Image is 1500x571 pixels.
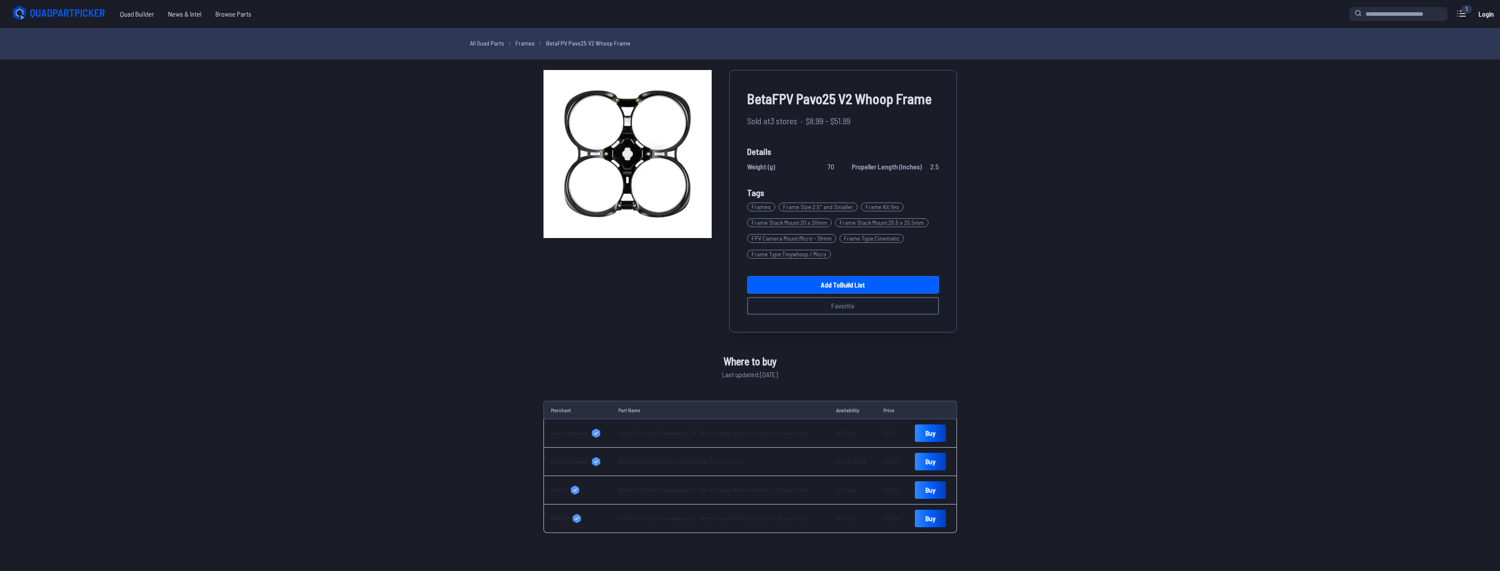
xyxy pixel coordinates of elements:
[611,401,829,419] td: Part Name
[835,215,932,231] a: Frame Stack Mount:25.5 x 25.5mm
[747,114,797,127] span: Sold at 3 stores
[551,514,605,523] a: WREKD
[915,424,946,442] a: Buy
[806,114,851,127] span: $8.99 - $51.99
[852,161,922,172] span: Propeller Length (Inches)
[861,203,904,211] span: Frame Kit : Yes
[876,401,908,419] td: Price
[747,246,834,262] a: Frame Type:Tinywhoop / Micro
[551,457,605,466] a: RaceDayQuads
[747,250,831,259] span: Frame Type : Tinywhoop / Micro
[618,515,808,522] a: BetaFPV Pavo25 Cinewhoop 2.5" Micro Frame Without Carbon - Choose Color
[161,5,208,23] a: News & Intel
[747,215,835,231] a: Frame Stack Mount:20 x 20mm
[724,354,776,369] span: Where to buy
[551,514,569,523] span: WREKD
[546,39,630,48] a: BetaFPV Pavo25 V2 Whoop Frame
[915,481,946,499] a: Buy
[515,39,535,48] a: Frames
[1475,5,1496,23] a: Login
[876,504,908,533] td: $8.99
[747,297,939,315] button: Favorite
[876,476,908,504] td: $8.99
[618,429,808,437] a: BetaFPV Pavo25 Cinewhoop 2.5" Micro Frame Without Carbon - Choose Color
[618,486,808,494] a: BetaFPV Pavo25 Cinewhoop 2.5" Micro Frame Without Carbon - Choose Color
[747,231,840,246] a: FPV Camera Mount:Micro - 19mm
[747,187,764,198] span: Tags
[747,145,939,158] span: Details
[876,419,908,448] td: $8.99
[544,401,612,419] td: Merchant
[208,5,258,23] a: Browse Parts
[828,161,834,172] span: 70
[915,510,946,527] a: Buy
[747,203,775,211] span: Frames
[551,457,588,466] span: RaceDayQuads
[544,70,712,238] img: image
[840,231,907,246] a: Frame Type:Cinematic
[113,5,161,23] a: Quad Builder
[876,448,908,476] td: $51.99
[829,401,876,419] td: Availability
[551,429,605,438] a: RaceDayQuads
[747,276,939,294] a: Add toBuild List
[861,199,907,215] a: Frame Kit:Yes
[747,88,939,109] span: BetaFPV Pavo25 V2 Whoop Frame
[1461,5,1472,14] div: 1
[829,476,876,504] td: In Stock
[915,453,946,470] a: Buy
[829,419,876,448] td: In Stock
[930,161,939,172] span: 2.5
[618,458,742,465] a: BetaFPV Pavo25 V2 Brusless Whoop Frame - Grey
[779,203,858,211] span: Frame Size : 2.5" and Smaller
[551,486,567,494] span: Five33
[829,504,876,533] td: In Stock
[779,199,861,215] a: Frame Size:2.5" and Smaller
[470,39,504,48] a: All Quad Parts
[829,448,876,476] td: Out Of Stock
[722,369,778,380] span: Last updated: [DATE]
[747,199,779,215] a: Frames
[551,486,605,494] a: Five33
[747,234,836,243] span: FPV Camera Mount : Micro - 19mm
[747,218,832,227] span: Frame Stack Mount : 20 x 20mm
[551,429,588,438] span: RaceDayQuads
[835,218,928,227] span: Frame Stack Mount : 25.5 x 25.5mm
[747,161,775,172] span: Weight (g)
[801,114,802,127] span: ·
[840,234,904,243] span: Frame Type : Cinematic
